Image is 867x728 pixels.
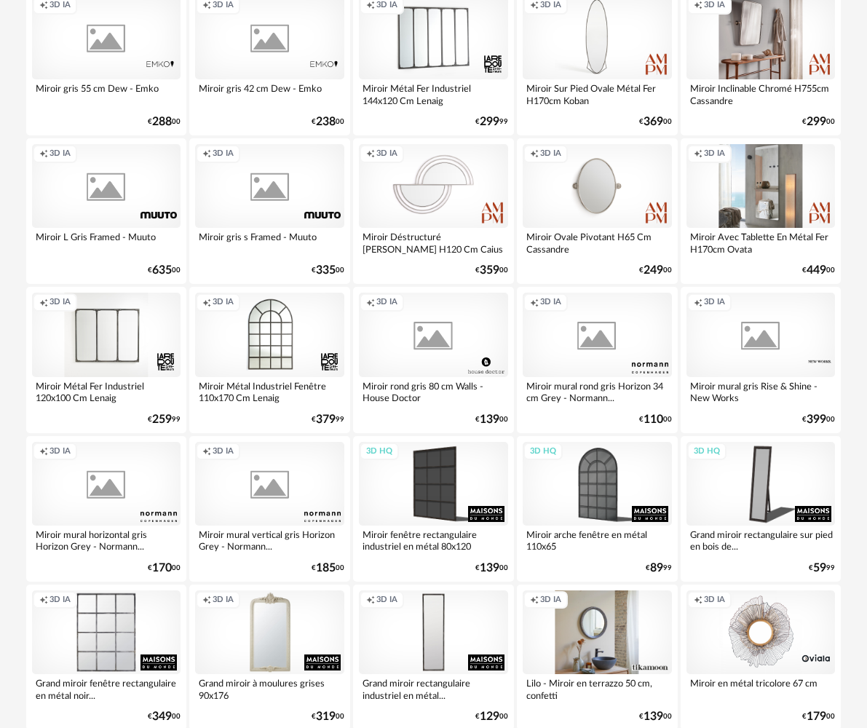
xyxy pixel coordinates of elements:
[353,138,514,284] a: Creation icon 3D IA Miroir Déstructuré [PERSON_NAME] H120 Cm Caius €35900
[26,436,187,582] a: Creation icon 3D IA Miroir mural horizontal gris Horizon Grey - Normann... €17000
[376,149,397,159] span: 3D IA
[681,436,842,582] a: 3D HQ Grand miroir rectangulaire sur pied en bois de... €5999
[523,526,672,555] div: Miroir arche fenêtre en métal 110x65
[213,149,234,159] span: 3D IA
[523,79,672,108] div: Miroir Sur Pied Ovale Métal Fer H170cm Koban
[681,287,842,432] a: Creation icon 3D IA Miroir mural gris Rise & Shine - New Works €39900
[50,446,71,457] span: 3D IA
[650,563,663,573] span: 89
[802,712,835,721] div: € 00
[809,563,835,573] div: € 99
[32,228,181,257] div: Miroir L Gris Framed - Muuto
[152,266,172,275] span: 635
[517,436,678,582] a: 3D HQ Miroir arche fenêtre en métal 110x65 €8999
[202,446,211,457] span: Creation icon
[802,117,835,127] div: € 00
[686,674,836,703] div: Miroir en métal tricolore 67 cm
[687,443,727,461] div: 3D HQ
[366,595,375,606] span: Creation icon
[681,138,842,284] a: Creation icon 3D IA Miroir Avec Tablette En Métal Fer H170cm Ovata €44900
[189,436,350,582] a: Creation icon 3D IA Miroir mural vertical gris Horizon Grey - Normann... €18500
[316,266,336,275] span: 335
[26,138,187,284] a: Creation icon 3D IA Miroir L Gris Framed - Muuto €63500
[189,138,350,284] a: Creation icon 3D IA Miroir gris s Framed - Muuto €33500
[312,117,344,127] div: € 00
[202,297,211,308] span: Creation icon
[639,712,672,721] div: € 00
[644,117,663,127] span: 369
[694,595,702,606] span: Creation icon
[359,377,508,406] div: Miroir rond gris 80 cm Walls - House Doctor
[475,117,508,127] div: € 99
[152,712,172,721] span: 349
[475,266,508,275] div: € 00
[213,595,234,606] span: 3D IA
[359,674,508,703] div: Grand miroir rectangulaire industriel en métal...
[517,287,678,432] a: Creation icon 3D IA Miroir mural rond gris Horizon 34 cm Grey - Normann... €11000
[152,117,172,127] span: 288
[686,526,836,555] div: Grand miroir rectangulaire sur pied en bois de...
[353,287,514,432] a: Creation icon 3D IA Miroir rond gris 80 cm Walls - House Doctor €13900
[32,79,181,108] div: Miroir gris 55 cm Dew - Emko
[807,117,826,127] span: 299
[523,674,672,703] div: Lilo - Miroir en terrazzo 50 cm, confetti
[359,79,508,108] div: Miroir Métal Fer Industriel 144x120 Cm Lenaig
[39,595,48,606] span: Creation icon
[39,149,48,159] span: Creation icon
[686,377,836,406] div: Miroir mural gris Rise & Shine - New Works
[540,297,561,308] span: 3D IA
[32,377,181,406] div: Miroir Métal Fer Industriel 120x100 Cm Lenaig
[148,415,181,424] div: € 99
[646,563,672,573] div: € 99
[148,563,181,573] div: € 00
[530,595,539,606] span: Creation icon
[195,79,344,108] div: Miroir gris 42 cm Dew - Emko
[376,297,397,308] span: 3D IA
[480,712,499,721] span: 129
[312,563,344,573] div: € 00
[195,674,344,703] div: Grand miroir à moulures grises 90x176
[802,266,835,275] div: € 00
[39,297,48,308] span: Creation icon
[189,287,350,432] a: Creation icon 3D IA Miroir Métal Industriel Fenêtre 110x170 Cm Lenaig €37999
[704,595,725,606] span: 3D IA
[32,526,181,555] div: Miroir mural horizontal gris Horizon Grey - Normann...
[644,266,663,275] span: 249
[694,297,702,308] span: Creation icon
[50,595,71,606] span: 3D IA
[686,79,836,108] div: Miroir Inclinable Chromé H755cm Cassandre
[475,712,508,721] div: € 00
[694,149,702,159] span: Creation icon
[316,712,336,721] span: 319
[50,297,71,308] span: 3D IA
[644,712,663,721] span: 139
[213,446,234,457] span: 3D IA
[366,297,375,308] span: Creation icon
[530,149,539,159] span: Creation icon
[148,266,181,275] div: € 00
[359,228,508,257] div: Miroir Déstructuré [PERSON_NAME] H120 Cm Caius
[353,436,514,582] a: 3D HQ Miroir fenêtre rectangulaire industriel en métal 80x120 €13900
[480,266,499,275] span: 359
[802,415,835,424] div: € 00
[480,415,499,424] span: 139
[639,266,672,275] div: € 00
[517,138,678,284] a: Creation icon 3D IA Miroir Ovale Pivotant H65 Cm Cassandre €24900
[639,117,672,127] div: € 00
[312,712,344,721] div: € 00
[475,415,508,424] div: € 00
[202,595,211,606] span: Creation icon
[195,526,344,555] div: Miroir mural vertical gris Horizon Grey - Normann...
[540,595,561,606] span: 3D IA
[523,377,672,406] div: Miroir mural rond gris Horizon 34 cm Grey - Normann...
[316,563,336,573] span: 185
[807,266,826,275] span: 449
[316,117,336,127] span: 238
[704,297,725,308] span: 3D IA
[376,595,397,606] span: 3D IA
[704,149,725,159] span: 3D IA
[530,297,539,308] span: Creation icon
[360,443,399,461] div: 3D HQ
[312,415,344,424] div: € 99
[148,117,181,127] div: € 00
